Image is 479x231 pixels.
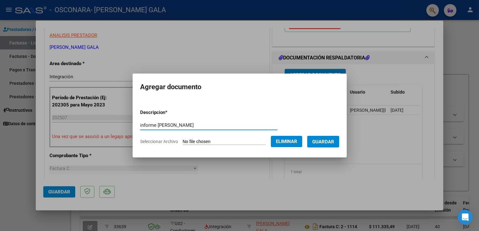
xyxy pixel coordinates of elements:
[140,81,339,93] h2: Agregar documento
[312,139,334,145] span: Guardar
[458,210,473,225] div: Open Intercom Messenger
[140,109,200,116] p: Descripcion
[307,136,339,147] button: Guardar
[276,139,297,144] span: Eliminar
[140,139,178,144] span: Seleccionar Archivo
[271,136,302,147] button: Eliminar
